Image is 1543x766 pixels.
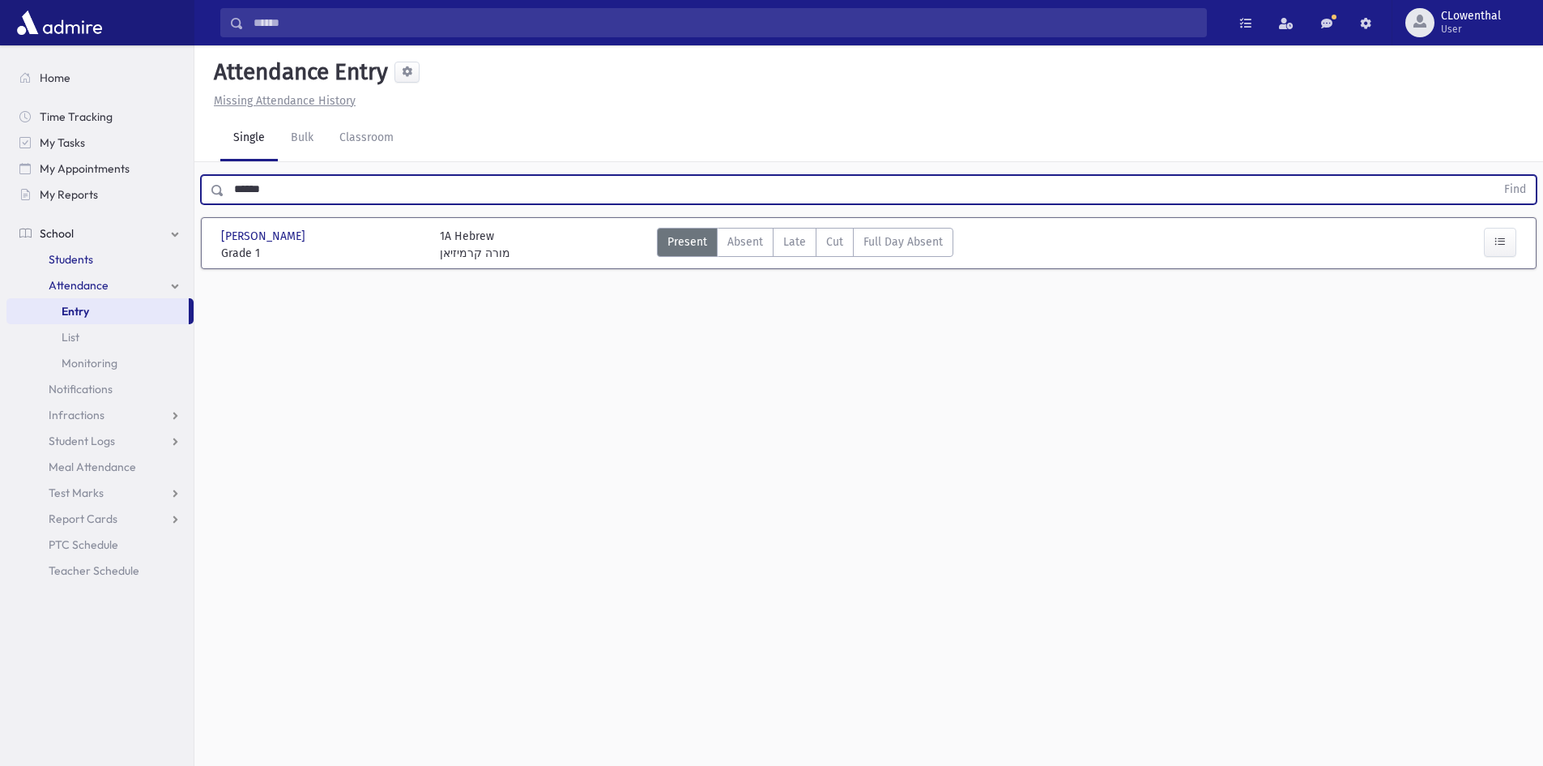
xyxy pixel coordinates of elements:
a: Students [6,246,194,272]
span: Cut [826,233,843,250]
span: My Reports [40,187,98,202]
span: My Appointments [40,161,130,176]
a: Single [220,116,278,161]
a: List [6,324,194,350]
span: School [40,226,74,241]
span: Absent [727,233,763,250]
a: Teacher Schedule [6,558,194,584]
a: Test Marks [6,480,194,506]
a: Report Cards [6,506,194,532]
span: Time Tracking [40,109,113,124]
a: Classroom [326,116,407,161]
span: Full Day Absent [863,233,943,250]
span: User [1441,23,1501,36]
h5: Attendance Entry [207,58,388,86]
span: Entry [62,304,89,319]
a: My Appointments [6,156,194,182]
span: Test Marks [49,486,104,500]
div: 1A Hebrew מורה קרמיזיאן [440,228,510,262]
a: Missing Attendance History [207,94,356,108]
span: Monitoring [62,356,117,370]
span: Notifications [49,382,113,396]
div: AttTypes [657,228,953,262]
span: Present [667,233,707,250]
span: Students [49,252,93,267]
span: Teacher Schedule [49,563,139,578]
span: PTC Schedule [49,537,118,552]
span: Home [40,71,70,85]
span: Infractions [49,408,104,422]
button: Find [1494,176,1536,203]
span: Student Logs [49,434,115,448]
a: Home [6,65,194,91]
span: Report Cards [49,511,117,526]
span: Grade 1 [221,245,424,262]
a: Bulk [278,116,326,161]
a: Attendance [6,272,194,298]
span: CLowenthal [1441,10,1501,23]
a: Time Tracking [6,104,194,130]
a: PTC Schedule [6,532,194,558]
a: Infractions [6,402,194,428]
img: AdmirePro [13,6,106,39]
span: Late [783,233,806,250]
a: Meal Attendance [6,454,194,480]
input: Search [244,8,1206,37]
span: [PERSON_NAME] [221,228,309,245]
a: Student Logs [6,428,194,454]
span: Meal Attendance [49,460,136,474]
a: School [6,220,194,246]
span: My Tasks [40,135,85,150]
u: Missing Attendance History [214,94,356,108]
a: My Reports [6,182,194,208]
span: List [62,330,79,344]
a: Entry [6,298,189,324]
a: Monitoring [6,350,194,376]
span: Attendance [49,278,109,293]
a: My Tasks [6,130,194,156]
a: Notifications [6,376,194,402]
